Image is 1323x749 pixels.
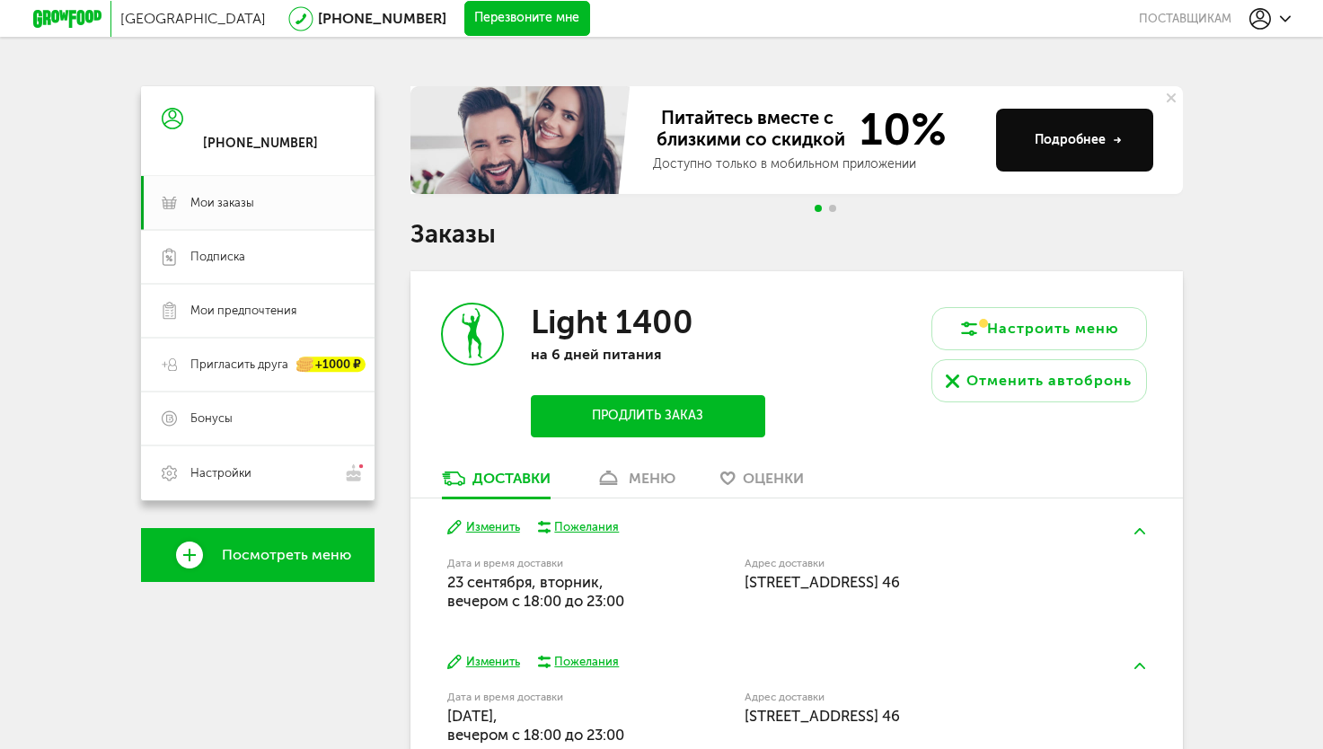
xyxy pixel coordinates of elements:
label: Адрес доставки [745,559,1080,568]
a: Пригласить друга +1000 ₽ [141,338,375,392]
div: [PHONE_NUMBER] [203,136,318,152]
button: Продлить заказ [531,395,764,437]
p: на 6 дней питания [531,346,764,363]
span: Мои заказы [190,195,254,211]
button: Перезвоните мне [464,1,590,37]
img: family-banner.579af9d.jpg [410,86,635,194]
a: меню [587,469,684,498]
a: [PHONE_NUMBER] [318,10,446,27]
span: Пригласить друга [190,357,288,373]
span: Подписка [190,249,245,265]
img: arrow-up-green.5eb5f82.svg [1134,528,1145,534]
span: [STREET_ADDRESS] 46 [745,707,900,725]
a: Подписка [141,230,375,284]
span: 23 сентября, вторник, вечером c 18:00 до 23:00 [447,573,624,610]
span: [GEOGRAPHIC_DATA] [120,10,266,27]
div: меню [629,470,675,487]
a: Посмотреть меню [141,528,375,582]
div: Пожелания [554,519,619,535]
div: Пожелания [554,654,619,670]
div: Доступно только в мобильном приложении [653,155,982,173]
a: Доставки [433,469,560,498]
span: Питайтесь вместе с близкими со скидкой [653,107,849,152]
button: Изменить [447,519,520,536]
span: Мои предпочтения [190,303,296,319]
span: Настройки [190,465,251,481]
a: Мои предпочтения [141,284,375,338]
button: Пожелания [538,519,620,535]
button: Изменить [447,654,520,671]
span: Посмотреть меню [222,547,351,563]
img: arrow-up-green.5eb5f82.svg [1134,663,1145,669]
button: Настроить меню [931,307,1147,350]
span: Бонусы [190,410,233,427]
span: Go to slide 1 [815,205,822,212]
button: Пожелания [538,654,620,670]
div: Отменить автобронь [966,370,1132,392]
span: 10% [849,107,947,152]
a: Настройки [141,445,375,500]
a: Бонусы [141,392,375,445]
h3: Light 1400 [531,303,693,341]
label: Дата и время доставки [447,692,653,702]
a: Оценки [711,469,813,498]
a: Мои заказы [141,176,375,230]
div: +1000 ₽ [297,357,366,373]
div: Подробнее [1035,131,1122,149]
button: Отменить автобронь [931,359,1147,402]
h1: Заказы [410,223,1183,246]
span: Go to slide 2 [829,205,836,212]
span: Оценки [743,470,804,487]
button: Подробнее [996,109,1153,172]
label: Дата и время доставки [447,559,653,568]
span: [DATE], вечером c 18:00 до 23:00 [447,707,624,744]
span: [STREET_ADDRESS] 46 [745,573,900,591]
label: Адрес доставки [745,692,1080,702]
div: Доставки [472,470,551,487]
